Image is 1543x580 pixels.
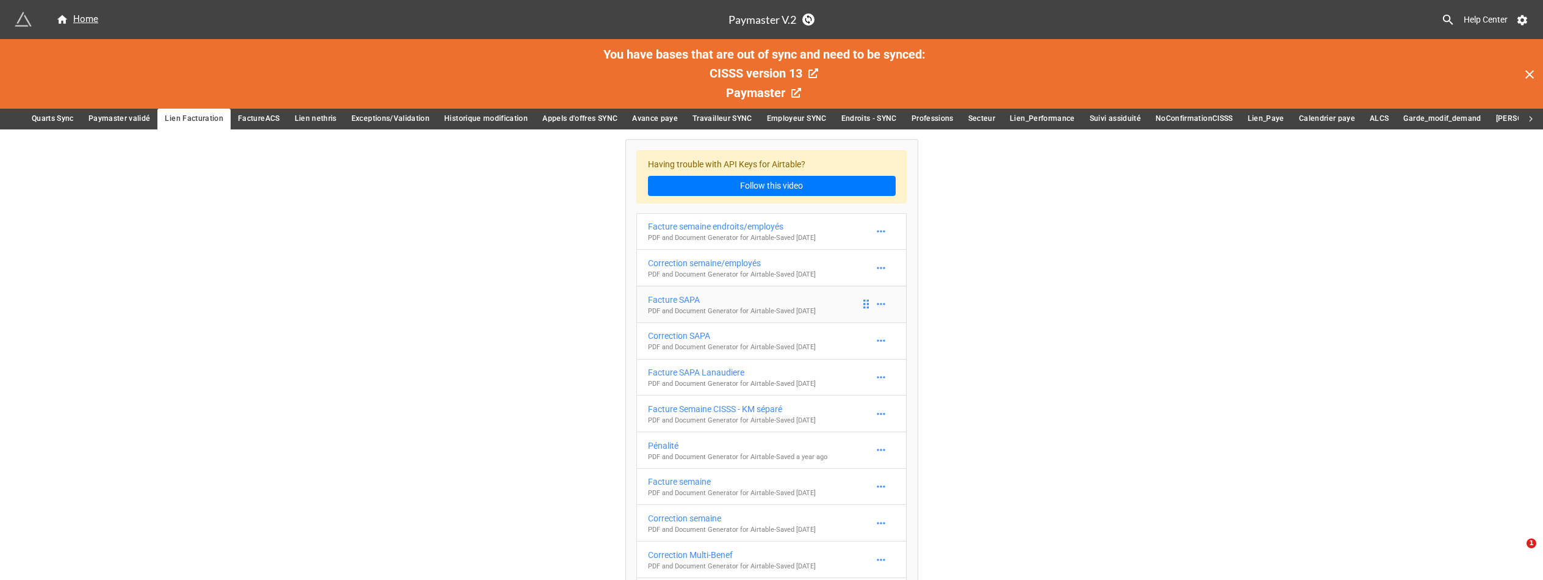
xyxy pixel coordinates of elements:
p: PDF and Document Generator for Airtable - Saved [DATE] [648,306,816,316]
p: PDF and Document Generator for Airtable - Saved [DATE] [648,416,816,426]
span: CISSS version 13 [710,66,802,81]
span: NoConfirmationCISSS [1156,112,1233,125]
span: Lien_Performance [1010,112,1075,125]
p: PDF and Document Generator for Airtable - Saved a year ago [648,452,827,462]
span: Appels d'offres SYNC [542,112,617,125]
p: PDF and Document Generator for Airtable - Saved [DATE] [648,379,816,389]
p: PDF and Document Generator for Airtable - Saved [DATE] [648,525,816,535]
a: Facture SAPAPDF and Document Generator for Airtable-Saved [DATE] [636,286,907,323]
div: Having trouble with API Keys for Airtable? [636,150,907,203]
a: Correction semainePDF and Document Generator for Airtable-Saved [DATE] [636,504,907,542]
span: Exceptions/Validation [351,112,430,125]
p: PDF and Document Generator for Airtable - Saved [DATE] [648,270,816,280]
p: PDF and Document Generator for Airtable - Saved [DATE] [648,488,816,498]
span: Historique modification [444,112,528,125]
span: Lien_Paye [1248,112,1284,125]
a: Facture semaine endroits/employésPDF and Document Generator for Airtable-Saved [DATE] [636,213,907,250]
span: 1 [1527,538,1536,548]
div: Facture Semaine CISSS - KM séparé [648,402,816,416]
span: Travailleur SYNC [692,112,752,125]
div: Pénalité [648,439,827,452]
span: ALCS [1370,112,1389,125]
span: Calendrier paye [1299,112,1355,125]
div: Facture semaine endroits/employés [648,220,816,233]
span: Paymaster [726,85,785,100]
div: Home [56,12,98,27]
a: Correction SAPAPDF and Document Generator for Airtable-Saved [DATE] [636,322,907,360]
div: Correction semaine [648,512,816,525]
a: Home [49,12,106,27]
a: Facture SAPA LanaudierePDF and Document Generator for Airtable-Saved [DATE] [636,359,907,396]
span: Garde_modif_demand [1403,112,1481,125]
div: Correction Multi-Benef [648,548,816,562]
span: FactureACS [238,112,280,125]
a: Correction semaine/employésPDF and Document Generator for Airtable-Saved [DATE] [636,249,907,286]
a: Facture semainePDF and Document Generator for Airtable-Saved [DATE] [636,468,907,506]
a: Facture Semaine CISSS - KM séparéPDF and Document Generator for Airtable-Saved [DATE] [636,395,907,432]
div: Correction SAPA [648,329,816,343]
p: PDF and Document Generator for Airtable - Saved [DATE] [648,233,816,243]
span: Endroits - SYNC [841,112,897,125]
p: PDF and Document Generator for Airtable - Saved [DATE] [648,343,816,352]
span: Secteur [968,112,995,125]
span: Quarts Sync [32,112,74,125]
a: Sync Base Structure [802,13,815,26]
img: miniextensions-icon.73ae0678.png [15,11,32,28]
span: Lien Facturation [165,112,223,125]
p: PDF and Document Generator for Airtable - Saved [DATE] [648,562,816,571]
div: Facture semaine [648,475,816,488]
div: Facture SAPA Lanaudiere [648,366,816,379]
span: Employeur SYNC [767,112,827,125]
span: You have bases that are out of sync and need to be synced: [603,47,926,62]
span: Avance paye [632,112,678,125]
div: scrollable auto tabs example [24,109,1519,129]
div: Facture SAPA [648,293,816,306]
a: Follow this video [648,176,896,197]
span: Suivi assiduité [1090,112,1141,125]
a: Help Center [1455,9,1516,31]
span: Paymaster validé [88,112,151,125]
h3: Paymaster V.2 [728,14,796,25]
iframe: Intercom live chat [1502,538,1531,568]
a: Correction Multi-BenefPDF and Document Generator for Airtable-Saved [DATE] [636,541,907,578]
a: PénalitéPDF and Document Generator for Airtable-Saved a year ago [636,432,907,469]
span: Professions [912,112,954,125]
span: Lien nethris [295,112,337,125]
div: Correction semaine/employés [648,256,816,270]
